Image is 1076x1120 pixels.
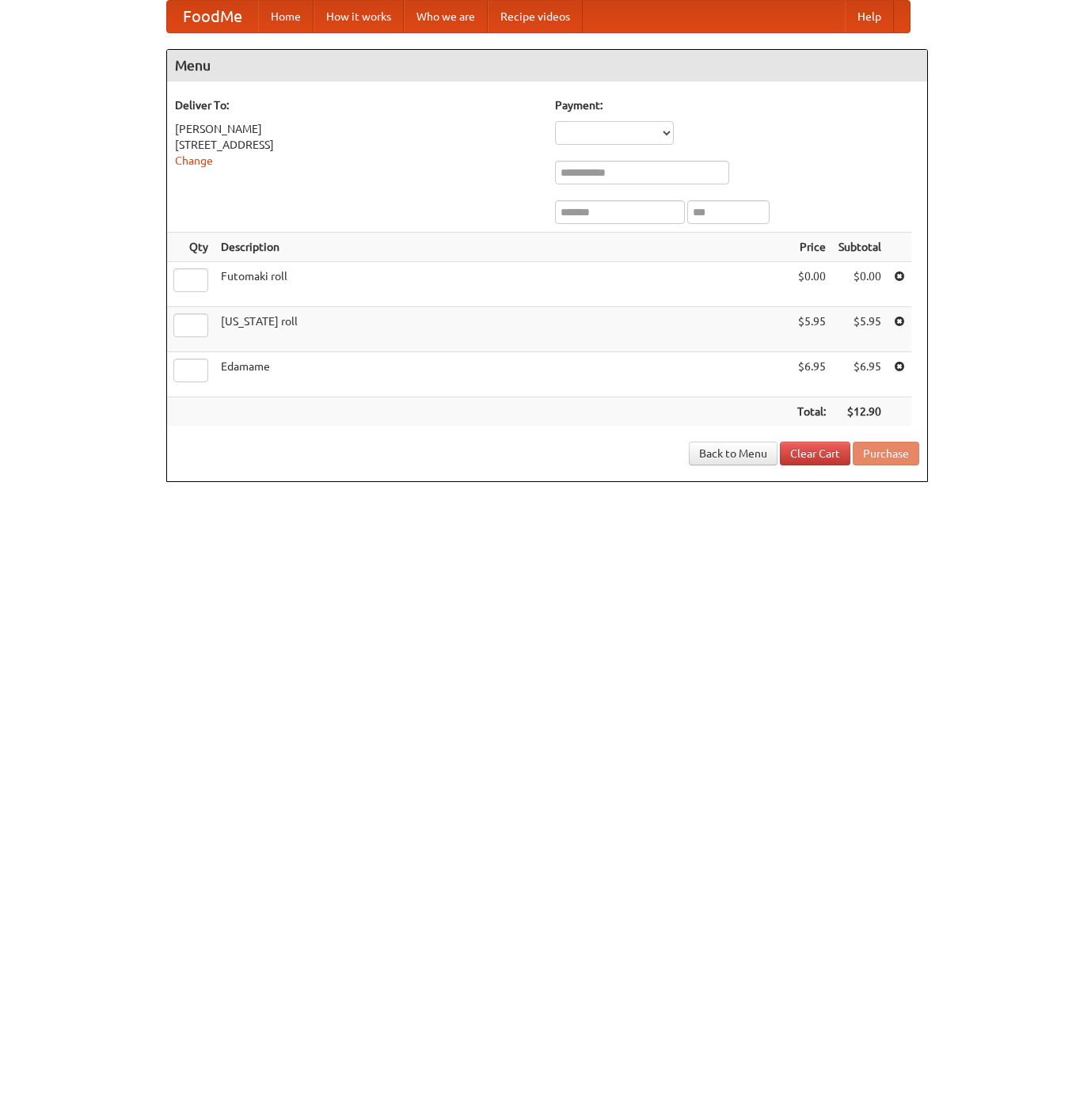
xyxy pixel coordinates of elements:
[215,307,791,352] td: [US_STATE] roll
[832,307,888,352] td: $5.95
[175,137,539,153] div: [STREET_ADDRESS]
[791,397,832,427] th: Total:
[215,233,791,262] th: Description
[404,1,488,32] a: Who we are
[167,1,258,32] a: FoodMe
[215,352,791,397] td: Edamame
[314,1,404,32] a: How it works
[832,233,888,262] th: Subtotal
[791,307,832,352] td: $5.95
[488,1,583,32] a: Recipe videos
[689,442,778,465] a: Back to Menu
[175,121,539,137] div: [PERSON_NAME]
[845,1,894,32] a: Help
[258,1,314,32] a: Home
[780,442,850,465] a: Clear Cart
[791,233,832,262] th: Price
[215,262,791,307] td: Futomaki roll
[791,352,832,397] td: $6.95
[167,233,215,262] th: Qty
[791,262,832,307] td: $0.00
[832,352,888,397] td: $6.95
[832,262,888,307] td: $0.00
[832,397,888,427] th: $12.90
[555,97,919,113] h5: Payment:
[853,442,919,465] button: Purchase
[167,50,927,82] h4: Menu
[175,154,213,167] a: Change
[175,97,539,113] h5: Deliver To:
